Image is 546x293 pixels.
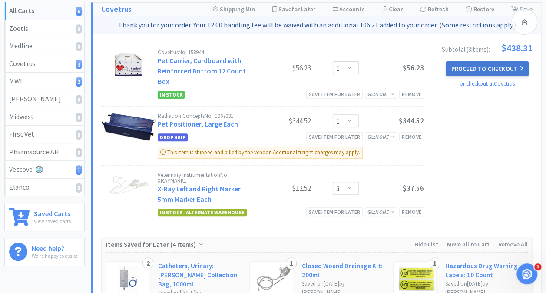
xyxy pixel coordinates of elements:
div: Shipping Min [212,3,255,16]
div: Clear [382,3,403,16]
img: 1b476f3656e8458ea5c83b47a01495d2_29745.png [254,266,293,292]
a: Saved CartsView saved carts [4,203,85,231]
span: Items Saved for Later ( ) [106,240,198,249]
div: 1 [286,257,297,270]
button: Proceed to Checkout [446,61,528,76]
span: Hide List [414,240,438,248]
span: Save for Later [278,5,315,13]
a: First Vet0 [5,126,84,143]
div: Radiation Concepts No: C067031 [158,113,246,119]
span: GL: [367,133,394,140]
div: $56.23 [246,63,311,73]
div: Save item for later [306,132,363,141]
div: Accounts [333,3,365,16]
i: 2 [76,77,82,87]
span: GL: [367,91,394,97]
h6: Need help? [32,243,79,252]
div: $344.52 [246,116,311,126]
div: [PERSON_NAME] [9,93,80,105]
a: Elanco0 [5,179,84,196]
i: 1 [76,165,82,175]
div: 2 [142,257,153,270]
i: 0 [76,113,82,122]
a: Covetrus [101,3,132,16]
span: GL: [367,209,394,215]
img: 03d7df9d23d9400a8b5858e00a48502d_536439.png [107,172,150,203]
div: Restore [466,3,494,16]
span: Move All to Cart [447,240,490,248]
span: Drop Ship [158,133,188,141]
div: Zoetis [9,23,80,34]
div: Remove [399,207,424,216]
a: Medline0 [5,37,84,55]
div: Covetrus [9,58,80,70]
div: Covetrus No: 158944 [158,50,246,55]
span: 1 [534,263,541,270]
div: Medline [9,40,80,52]
span: Remove All [498,240,528,248]
a: Midwest0 [5,108,84,126]
i: 3 [76,60,82,69]
span: In Stock [158,91,185,99]
a: Catheters, Urinary: [PERSON_NAME] Collection Bag, 1000mL [158,261,241,289]
img: 05da495590a342448af72b21fefa539c_300420.png [398,266,436,292]
div: Save [511,3,533,16]
p: Thank you for your order. Your 12.00 handling fee will be waived with an additional 106.21 added ... [96,20,538,31]
i: 0 [76,183,82,193]
a: Pet Positioner, Large Each [158,120,238,128]
i: 6 [76,7,82,16]
div: Pharmsource AH [9,146,80,158]
div: First Vet [9,129,80,140]
a: Closed Wound Drainage Kit: 200ml [301,261,384,280]
h6: Saved Carts [34,208,71,217]
i: None [375,91,389,97]
i: 0 [76,148,82,157]
a: X-Ray Left and Right Marker 5mm Marker Each [158,184,241,203]
a: Hazardous Drug Warning Labels: 10 Count [445,261,528,280]
div: Remove [399,132,424,141]
iframe: Intercom live chat [516,263,537,284]
span: $438.31 [501,43,533,53]
strong: All Carts [9,6,34,15]
a: Covetrus3 [5,55,84,73]
i: 0 [76,130,82,140]
div: Refresh [420,3,448,16]
img: 93d6cc588ad04385a563695f44f6d25c_377250.png [112,50,145,80]
span: 4 Items [172,240,194,249]
span: $344.52 [399,116,424,126]
div: Veterinary Instrumentation No: XRAYMARK1 [158,172,246,183]
a: Zoetis0 [5,20,84,38]
a: or checkout at Covetrus [460,80,515,87]
a: [PERSON_NAME]0 [5,90,84,108]
span: $37.56 [403,183,424,193]
div: This item is shipped and billed by the vendor. Additional freight charges may apply. [158,146,363,159]
a: Vetcove1 [5,161,84,179]
div: Remove [399,90,424,99]
img: 9192dea2bf3f4b00b1f49d4413e7b4f5_33744.png [118,266,137,292]
a: Pharmsource AH0 [5,143,84,161]
div: Vetcove [9,164,80,175]
a: MWI2 [5,73,84,90]
i: 0 [76,95,82,104]
div: Subtotal ( 3 item s ): [442,43,533,53]
div: 1 [430,257,440,270]
div: Midwest [9,111,80,123]
img: 759737a034484790b2156184a5ed555c_276111.png [101,113,156,141]
div: Save item for later [306,207,363,216]
div: Save item for later [306,90,363,99]
div: $12.52 [246,183,311,193]
a: Pet Carrier, Cardboard with Reinforced Bottom 12 Count Box [158,56,246,86]
a: All Carts6 [5,2,84,20]
div: MWI [9,76,80,87]
span: In Stock - Alternate Warehouse [158,209,247,216]
p: View saved carts [34,217,71,225]
i: None [375,209,389,215]
i: 0 [76,24,82,34]
i: None [375,133,389,140]
span: $56.23 [403,63,424,73]
div: Elanco [9,182,80,193]
p: We're happy to assist! [32,252,79,260]
i: 0 [76,42,82,51]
